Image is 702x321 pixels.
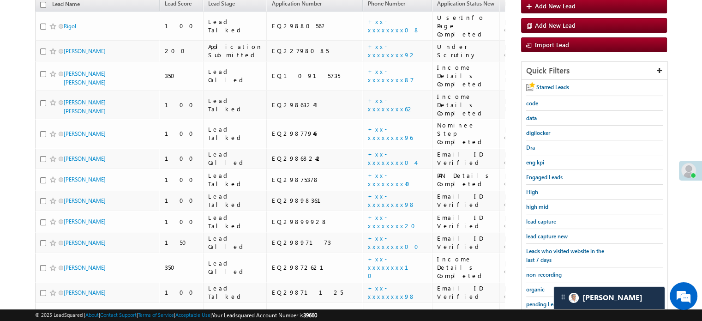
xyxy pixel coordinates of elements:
div: 100 [165,196,199,205]
span: Modified On [504,0,535,7]
div: [DATE] 05:38 PM [504,150,566,167]
span: Leads who visited website in the last 7 days [526,248,604,263]
a: +xx-xxxxxxxx00 [368,234,424,250]
div: Application Submitted [208,42,263,59]
div: Lead Called [208,234,263,251]
div: EQ29877946 [271,129,359,138]
div: [DATE] 07:59 PM [504,42,566,59]
div: 100 [165,154,199,163]
div: [DATE] 05:15 PM [504,213,566,230]
div: Email ID Verified [437,284,495,301]
div: [DATE] 04:04 PM [504,284,566,301]
div: [DATE] 05:31 PM [504,171,566,188]
a: Acceptable Use [175,312,210,318]
span: digilocker [526,129,550,136]
div: Email ID Verified [437,213,495,230]
div: Lead Talked [208,18,263,34]
a: [PERSON_NAME] [64,239,106,246]
div: Minimize live chat window [151,5,174,27]
span: Import Lead [535,41,569,48]
div: Lead Talked [208,125,263,142]
img: d_60004797649_company_0_60004797649 [16,48,39,61]
div: Nominee Step Completed [437,121,495,146]
span: High [526,188,538,195]
div: EQ10915735 [271,72,359,80]
div: Lead Talked [208,192,263,209]
span: Carter [582,293,642,302]
a: [PERSON_NAME] [64,289,106,296]
span: eng kpi [526,159,544,166]
div: Lead Called [208,150,263,167]
div: EQ29898361 [271,196,359,205]
a: +xx-xxxxxxxx40 [368,171,415,188]
div: EQ29897173 [271,238,359,247]
span: Starred Leads [536,84,569,91]
div: [DATE] 05:45 PM [504,97,566,113]
div: 350 [165,72,199,80]
div: Lead Called [208,67,263,84]
a: [PERSON_NAME] [64,176,106,183]
div: Income Details Completed [437,63,495,88]
a: +xx-xxxxxxxx62 [368,97,414,113]
textarea: Type your message and hit 'Enter' [12,85,168,243]
div: Lead Called [208,259,263,276]
a: Terms of Service [138,312,174,318]
div: 100 [165,176,199,184]
div: Under Scrutiny [437,42,495,59]
div: Email ID Verified [437,234,495,251]
a: +xx-xxxxxxxx20 [368,213,421,230]
span: Add New Lead [535,2,576,10]
a: [PERSON_NAME] [64,197,106,204]
div: Quick Filters [522,62,667,80]
div: Lead Talked [208,171,263,188]
em: Start Chat [126,251,168,264]
span: © 2025 LeadSquared | | | | | [35,311,317,320]
div: [DATE] 05:02 PM [504,259,566,276]
a: +xx-xxxxxxxx08 [368,18,420,34]
a: +xx-xxxxxxxx96 [368,125,413,141]
div: Lead Talked [208,213,263,230]
div: Chat with us now [48,48,155,61]
span: Add New Lead [535,21,576,29]
div: PAN Details Completed [437,171,495,188]
div: EQ29880562 [271,22,359,30]
div: EQ29875378 [271,176,359,184]
div: carter-dragCarter[PERSON_NAME] [553,286,665,309]
div: 200 [165,47,199,55]
a: Contact Support [100,312,137,318]
div: [DATE] 05:15 PM [504,234,566,251]
img: carter-drag [559,293,567,301]
div: 100 [165,218,199,226]
div: Email ID Verified [437,192,495,209]
a: [PERSON_NAME] [64,264,106,271]
a: +xx-xxxxxxxx98 [368,284,415,300]
a: [PERSON_NAME] [PERSON_NAME] [64,70,106,86]
div: 100 [165,129,199,138]
img: Carter [569,293,579,303]
span: lead capture new [526,233,568,240]
span: Your Leadsquared Account Number is [212,312,317,319]
div: 150 [165,238,199,247]
a: +xx-xxxxxxxx04 [368,150,415,166]
span: high mid [526,203,548,210]
div: Income Details Completed [437,255,495,280]
a: +xx-xxxxxxxx10 [368,255,420,279]
div: EQ29863244 [271,101,359,109]
div: 350 [165,263,199,272]
div: Lead Talked [208,284,263,301]
a: [PERSON_NAME] [64,48,106,55]
span: data [526,115,537,121]
span: code [526,100,538,107]
div: EQ22798085 [271,47,359,55]
div: Income Details Completed [437,92,495,117]
a: [PERSON_NAME] [PERSON_NAME] [64,99,106,115]
a: +xx-xxxxxxxx87 [368,67,414,84]
div: [DATE] 05:18 PM [504,192,566,209]
div: 100 [165,101,199,109]
div: UserInfo Page Completed [437,13,495,38]
div: [DATE] 06:47 PM [504,67,566,84]
div: EQ29868242 [271,154,359,163]
span: 39660 [303,312,317,319]
div: EQ29871125 [271,288,359,297]
span: lead capture [526,218,556,225]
